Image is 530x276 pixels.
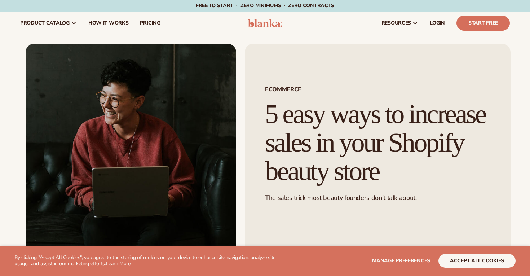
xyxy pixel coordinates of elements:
[430,20,445,26] span: LOGIN
[106,260,131,267] a: Learn More
[140,20,160,26] span: pricing
[265,87,490,92] span: ECOMMERCE
[372,257,430,264] span: Manage preferences
[265,100,490,185] h1: 5 easy ways to increase sales in your Shopify beauty store
[381,20,411,26] span: resources
[424,12,451,35] a: LOGIN
[248,19,282,27] img: logo
[376,12,424,35] a: resources
[372,254,430,268] button: Manage preferences
[196,2,334,9] span: Free to start · ZERO minimums · ZERO contracts
[438,254,516,268] button: accept all cookies
[456,16,510,31] a: Start Free
[265,194,490,202] p: The sales trick most beauty founders don’t talk about.
[134,12,166,35] a: pricing
[14,12,83,35] a: product catalog
[20,20,70,26] span: product catalog
[88,20,129,26] span: How It Works
[83,12,134,35] a: How It Works
[14,255,282,267] p: By clicking "Accept All Cookies", you agree to the storing of cookies on your device to enhance s...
